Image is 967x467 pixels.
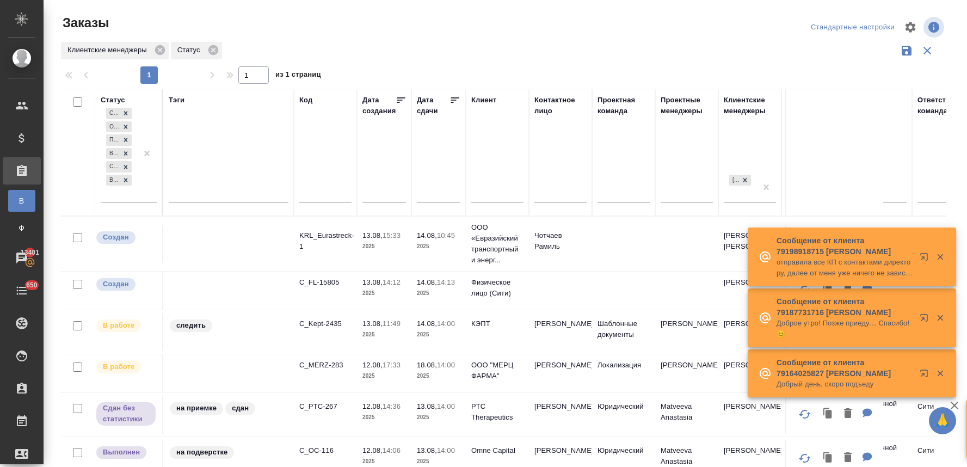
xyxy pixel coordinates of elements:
[383,446,401,454] p: 14:06
[777,318,913,340] p: Доброе утро! Позже приеду… Спасибо! 😊
[362,288,406,299] p: 2025
[299,230,352,252] p: KRL_Eurastreck-1
[105,174,133,187] div: Создан, Ожидание предоплаты, Подтвержден, В работе, Сдан без статистики, Выполнен
[362,319,383,328] p: 13.08,
[729,175,739,186] div: [PERSON_NAME]
[362,456,406,467] p: 2025
[169,95,184,106] div: Тэги
[383,231,401,239] p: 15:33
[417,329,460,340] p: 2025
[299,401,352,412] p: C_PTC-267
[808,19,897,36] div: split button
[20,280,44,291] span: 650
[362,371,406,382] p: 2025
[592,396,655,434] td: Юридический
[105,133,133,147] div: Создан, Ожидание предоплаты, Подтвержден, В работе, Сдан без статистики, Выполнен
[95,401,157,427] div: Выставляет ПМ, когда заказ сдан КМу, но начисления еще не проведены
[299,95,312,106] div: Код
[61,42,169,59] div: Клиентские менеджеры
[106,161,120,173] div: Сдан без статистики
[362,95,396,116] div: Дата создания
[232,403,249,414] p: сдан
[105,107,133,120] div: Создан, Ожидание предоплаты, Подтвержден, В работе, Сдан без статистики, Выполнен
[169,401,288,416] div: на приемке, сдан
[383,319,401,328] p: 11:49
[917,40,938,61] button: Сбросить фильтры
[655,396,718,434] td: Matveeva Anastasia
[437,319,455,328] p: 14:00
[362,402,383,410] p: 12.08,
[777,296,913,318] p: Сообщение от клиента 79187731716 [PERSON_NAME]
[103,232,129,243] p: Создан
[106,134,120,146] div: Подтвержден
[362,412,406,423] p: 2025
[383,361,401,369] p: 17:33
[913,307,939,333] button: Открыть в новой вкладке
[929,368,951,378] button: Закрыть
[383,278,401,286] p: 14:12
[471,318,523,329] p: КЭПТ
[437,278,455,286] p: 14:13
[299,445,352,456] p: C_OC-116
[60,14,109,32] span: Заказы
[724,95,776,116] div: Клиентские менеджеры
[176,447,227,458] p: на подверстке
[718,354,781,392] td: [PERSON_NAME]
[8,217,35,239] a: Ф
[14,223,30,234] span: Ф
[417,446,437,454] p: 13.08,
[103,447,140,458] p: Выполнен
[101,95,125,106] div: Статус
[299,277,352,288] p: C_FL-15805
[471,277,523,299] p: Физическое лицо (Сити)
[437,361,455,369] p: 14:00
[106,108,120,119] div: Создан
[14,195,30,206] span: В
[529,225,592,263] td: Чотчаев Рамиль
[106,121,120,133] div: Ожидание предоплаты
[362,361,383,369] p: 12.08,
[105,147,133,161] div: Создан, Ожидание предоплаты, Подтвержден, В работе, Сдан без статистики, Выполнен
[929,252,951,262] button: Закрыть
[299,360,352,371] p: C_MERZ-283
[171,42,222,59] div: Статус
[177,45,204,56] p: Статус
[8,190,35,212] a: В
[95,277,157,292] div: Выставляется автоматически при создании заказа
[896,40,917,61] button: Сохранить фильтры
[417,371,460,382] p: 2025
[929,313,951,323] button: Закрыть
[718,396,781,434] td: [PERSON_NAME]
[362,241,406,252] p: 2025
[655,354,718,392] td: [PERSON_NAME]
[437,402,455,410] p: 14:00
[105,160,133,174] div: Создан, Ожидание предоплаты, Подтвержден, В работе, Сдан без статистики, Выполнен
[106,148,120,159] div: В работе
[471,401,523,423] p: PTC Therapeutics
[417,319,437,328] p: 14.08,
[437,231,455,239] p: 10:45
[275,68,321,84] span: из 1 страниц
[598,95,650,116] div: Проектная команда
[923,17,946,38] span: Посмотреть информацию
[417,456,460,467] p: 2025
[417,231,437,239] p: 14.08,
[417,361,437,369] p: 18.08,
[777,257,913,279] p: отправила все КП с контактами директору, далее от меня уже ничего не зависит
[383,402,401,410] p: 14:36
[417,402,437,410] p: 13.08,
[661,95,713,116] div: Проектные менеджеры
[103,403,149,425] p: Сдан без статистики
[3,244,41,272] a: 13401
[777,379,913,390] p: Добрый день, скоро подъеду
[14,247,46,258] span: 13401
[169,445,288,460] div: на подверстке
[913,362,939,389] button: Открыть в новой вкладке
[3,277,41,304] a: 650
[718,313,781,351] td: [PERSON_NAME]
[897,14,923,40] span: Настроить таблицу
[592,354,655,392] td: Локализация
[362,278,383,286] p: 13.08,
[718,272,781,310] td: [PERSON_NAME]
[529,396,592,434] td: [PERSON_NAME]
